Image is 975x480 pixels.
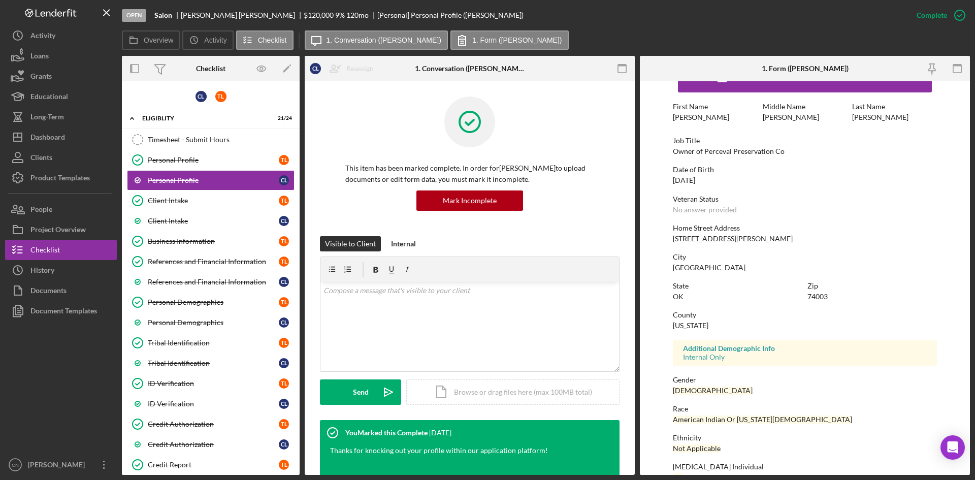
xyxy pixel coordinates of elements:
button: Internal [386,236,421,251]
a: Client IntakeTL [127,190,295,211]
label: Checklist [258,36,287,44]
div: T L [279,257,289,267]
a: ID VerificationCL [127,394,295,414]
button: People [5,199,117,219]
div: Activity [30,25,55,48]
a: Credit AuthorizationTL [127,414,295,434]
button: Overview [122,30,180,50]
div: ID Verification [148,379,279,388]
div: T L [279,196,289,206]
div: Internal [391,236,416,251]
div: C L [279,439,289,450]
div: Mark Incomplete [443,190,497,211]
div: No answer provided [673,206,737,214]
div: Checklist [196,65,225,73]
button: Clients [5,147,117,168]
div: Ethnicity [673,434,937,442]
button: Mark Incomplete [416,190,523,211]
div: Product Templates [30,168,90,190]
a: Client IntakeCL [127,211,295,231]
a: References and Financial InformationCL [127,272,295,292]
div: Grants [30,66,52,89]
div: Gender [673,376,937,384]
button: Educational [5,86,117,107]
div: [STREET_ADDRESS][PERSON_NAME] [673,235,793,243]
div: [PERSON_NAME] [25,455,91,477]
div: Not Applicable [673,444,721,453]
a: Timesheet - Submit Hours [127,130,295,150]
a: Long-Term [5,107,117,127]
button: Dashboard [5,127,117,147]
div: Reassign [346,58,374,79]
a: Credit AuthorizationCL [127,434,295,455]
button: Document Templates [5,301,117,321]
div: Personal Profile [148,156,279,164]
div: T L [279,338,289,348]
button: Activity [5,25,117,46]
a: Personal ProfileTL [127,150,295,170]
div: Personal Demographics [148,318,279,327]
div: Credit Report [148,461,279,469]
div: 1. Conversation ([PERSON_NAME]) [415,65,525,73]
div: Last Name [852,103,937,111]
div: [PERSON_NAME] [PERSON_NAME] [181,11,304,19]
button: Complete [906,5,970,25]
div: 120 mo [346,11,369,19]
div: [Personal] Personal Profile ([PERSON_NAME]) [377,11,524,19]
div: Clients [30,147,52,170]
button: Visible to Client [320,236,381,251]
div: Client Intake [148,217,279,225]
a: Tribal IdentificationCL [127,353,295,373]
button: Send [320,379,401,405]
a: Personal ProfileCL [127,170,295,190]
div: T L [215,91,226,102]
div: Timesheet - Submit Hours [148,136,294,144]
div: [PERSON_NAME] [763,113,819,121]
button: Checklist [5,240,117,260]
div: County [673,311,937,319]
div: Eligiblity [142,115,267,121]
div: 21 / 24 [274,115,292,121]
b: Salon [154,11,172,19]
label: 1. Conversation ([PERSON_NAME]) [327,36,441,44]
div: Additional Demographic Info [683,344,927,353]
div: Project Overview [30,219,86,242]
button: 1. Form ([PERSON_NAME]) [450,30,569,50]
a: Project Overview [5,219,117,240]
div: Veteran Status [673,195,937,203]
div: ID Verification [148,400,279,408]
a: Personal DemographicsCL [127,312,295,333]
a: Business InformationTL [127,231,295,251]
button: Documents [5,280,117,301]
div: References and Financial Information [148,258,279,266]
label: Overview [144,36,173,44]
div: Owner of Perceval Preservation Co [673,147,785,155]
div: Dashboard [30,127,65,150]
div: 74003 [807,293,828,301]
button: CLReassign [305,58,384,79]
div: [PERSON_NAME] [852,113,908,121]
div: C L [279,216,289,226]
p: This item has been marked complete. In order for [PERSON_NAME] to upload documents or edit form d... [345,163,594,185]
div: [GEOGRAPHIC_DATA] [673,264,745,272]
div: T L [279,155,289,165]
div: [MEDICAL_DATA] Individual [673,463,937,471]
div: [PERSON_NAME] [673,113,729,121]
div: Loans [30,46,49,69]
div: History [30,260,54,283]
div: [US_STATE] [673,322,708,330]
div: Visible to Client [325,236,376,251]
div: References and Financial Information [148,278,279,286]
div: Race [673,405,937,413]
text: CN [12,462,19,468]
a: References and Financial InformationTL [127,251,295,272]
div: Send [353,379,369,405]
div: C L [279,399,289,409]
div: T L [279,378,289,389]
